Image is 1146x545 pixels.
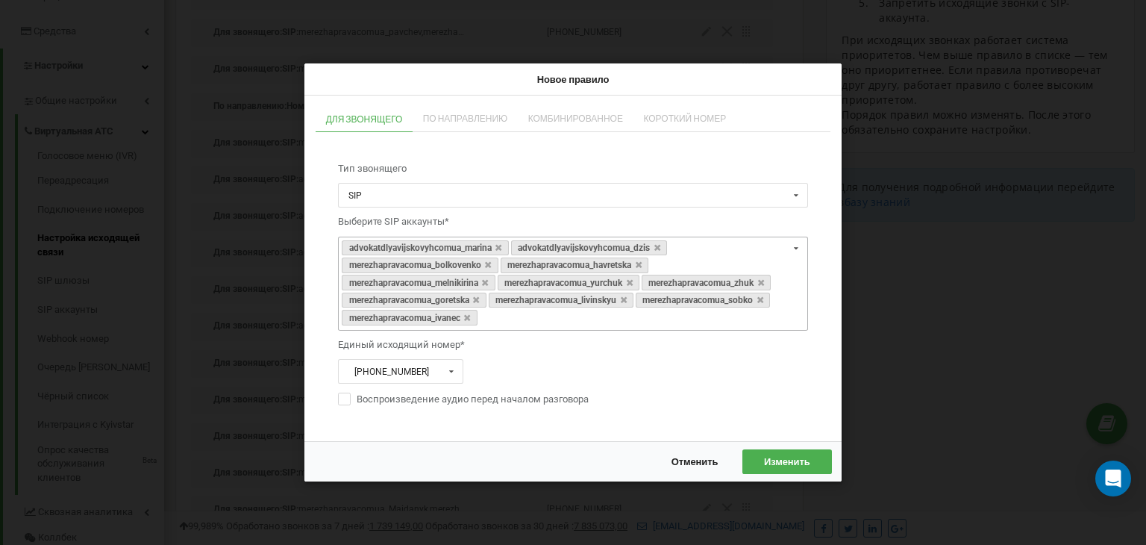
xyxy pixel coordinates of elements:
span: Новое правило [537,72,610,84]
a: merezhapravacomua_ivanec [342,310,477,326]
span: Изменить [764,455,810,467]
div: Open Intercom Messenger [1095,461,1131,496]
span: Комбинированное [528,114,623,123]
div: [PHONE_NUMBER] [348,367,429,376]
a: merezhapravacomua_melnikirina [342,275,495,290]
a: merezhapravacomua_livinskyu [489,293,633,308]
button: Изменить [742,449,832,474]
span: По направлению [423,114,508,123]
a: advokatdlyavijskovyhcomua_dzis [511,240,667,256]
a: merezhapravacomua_sobko [636,293,770,308]
div: SIP [348,191,362,200]
a: merezhapravacomua_bolkovenko [342,258,498,273]
span: Воспроизведение аудио перед началом разговора [357,391,589,408]
a: merezhapravacomua_goretska [342,293,486,308]
a: advokatdlyavijskovyhcomua_marina [342,240,508,256]
a: merezhapravacomua_yurchuk [498,275,639,290]
span: Короткий номер [643,114,726,123]
a: merezhapravacomua_havretska [501,258,648,273]
a: merezhapravacomua_zhuk [642,275,771,290]
span: Выберите SIP аккаунты* [338,216,449,227]
span: Для звонящего [326,115,403,124]
span: Отменить [671,455,718,467]
button: Отменить [657,449,733,474]
span: Единый исходящий номер* [338,339,465,350]
span: Тип звонящего [338,163,407,174]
